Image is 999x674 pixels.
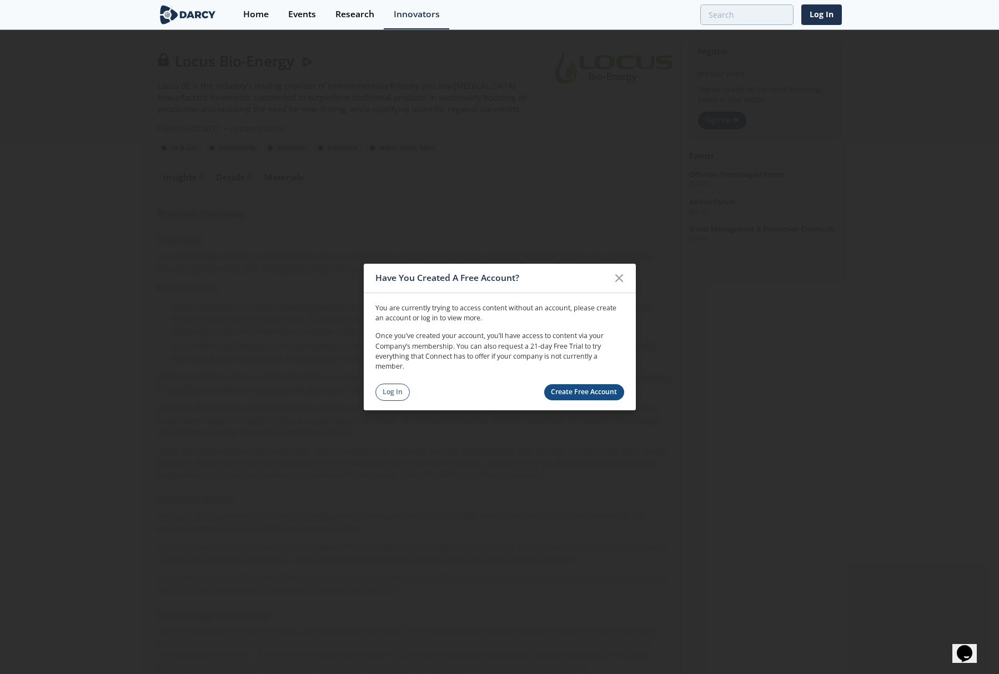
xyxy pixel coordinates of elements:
[801,4,842,25] a: Log In
[375,384,410,401] a: Log In
[375,303,624,323] p: You are currently trying to access content without an account, please create an account or log in...
[375,331,624,372] p: Once you’ve created your account, you’ll have access to content via your Company’s membership. Yo...
[952,630,988,663] iframe: chat widget
[288,10,316,19] div: Events
[335,10,374,19] div: Research
[394,10,440,19] div: Innovators
[375,268,609,289] div: Have You Created A Free Account?
[544,384,624,400] a: Create Free Account
[158,5,218,24] img: logo-wide.svg
[243,10,269,19] div: Home
[700,4,794,25] input: Advanced Search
